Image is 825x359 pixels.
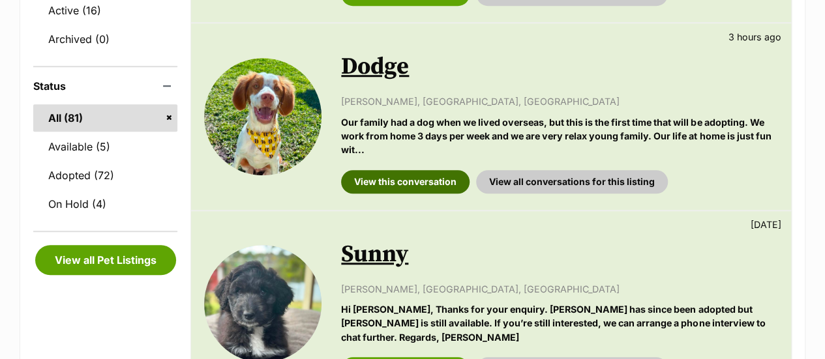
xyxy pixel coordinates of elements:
[341,282,778,296] p: [PERSON_NAME], [GEOGRAPHIC_DATA], [GEOGRAPHIC_DATA]
[728,30,781,44] p: 3 hours ago
[33,25,177,53] a: Archived (0)
[751,218,781,231] p: [DATE]
[341,52,409,81] a: Dodge
[476,170,668,194] a: View all conversations for this listing
[341,94,778,108] p: [PERSON_NAME], [GEOGRAPHIC_DATA], [GEOGRAPHIC_DATA]
[33,162,177,189] a: Adopted (72)
[341,240,408,269] a: Sunny
[33,133,177,160] a: Available (5)
[35,245,176,275] a: View all Pet Listings
[33,104,177,132] a: All (81)
[341,115,778,157] p: Our family had a dog when we lived overseas, but this is the first time that will be adopting. We...
[33,80,177,92] header: Status
[33,190,177,218] a: On Hold (4)
[341,170,470,194] a: View this conversation
[341,302,778,344] p: Hi [PERSON_NAME], Thanks for your enquiry. [PERSON_NAME] has since been adopted but [PERSON_NAME]...
[204,58,322,175] img: Dodge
